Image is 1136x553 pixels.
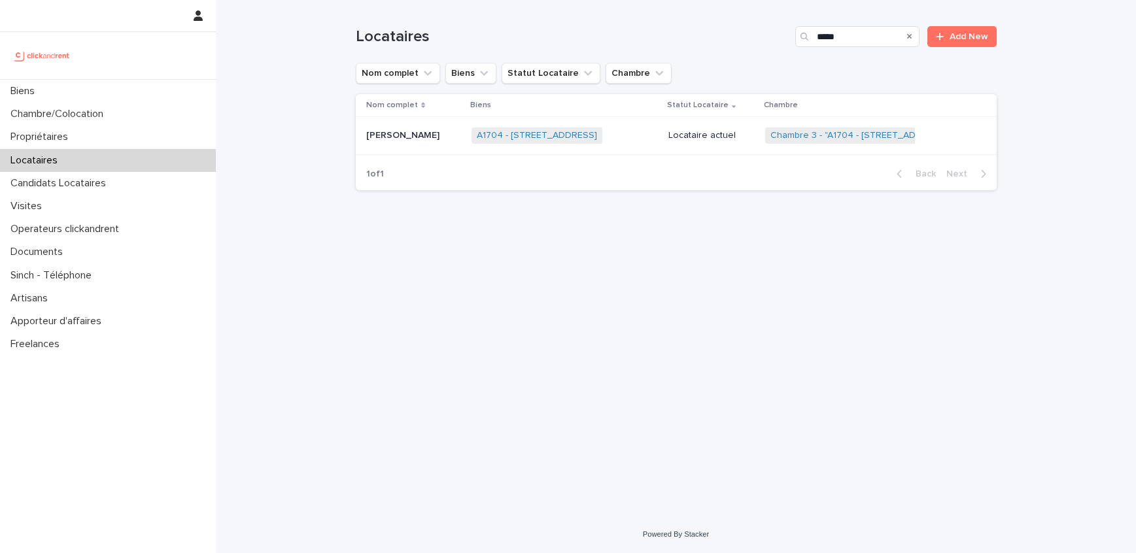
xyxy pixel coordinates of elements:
[5,246,73,258] p: Documents
[5,200,52,212] p: Visites
[470,98,491,112] p: Biens
[366,127,442,141] p: [PERSON_NAME]
[886,168,941,180] button: Back
[643,530,709,538] a: Powered By Stacker
[927,26,996,47] a: Add New
[5,154,68,167] p: Locataires
[5,269,102,282] p: Sinch - Téléphone
[908,169,936,178] span: Back
[445,63,496,84] button: Biens
[946,169,975,178] span: Next
[356,27,791,46] h1: Locataires
[5,108,114,120] p: Chambre/Colocation
[764,98,798,112] p: Chambre
[795,26,920,47] input: Search
[5,315,112,327] p: Apporteur d'affaires
[356,63,440,84] button: Nom complet
[356,158,394,190] p: 1 of 1
[668,130,755,141] p: Locataire actuel
[502,63,600,84] button: Statut Locataire
[5,177,116,190] p: Candidats Locataires
[5,338,70,350] p: Freelances
[5,223,129,235] p: Operateurs clickandrent
[770,130,951,141] a: Chambre 3 - "A1704 - [STREET_ADDRESS]"
[356,117,997,155] tr: [PERSON_NAME][PERSON_NAME] A1704 - [STREET_ADDRESS] Locataire actuelChambre 3 - "A1704 - [STREET_...
[667,98,729,112] p: Statut Locataire
[5,292,58,305] p: Artisans
[477,130,597,141] a: A1704 - [STREET_ADDRESS]
[606,63,672,84] button: Chambre
[941,168,997,180] button: Next
[366,98,418,112] p: Nom complet
[5,131,78,143] p: Propriétaires
[5,85,45,97] p: Biens
[950,32,988,41] span: Add New
[10,42,74,69] img: UCB0brd3T0yccxBKYDjQ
